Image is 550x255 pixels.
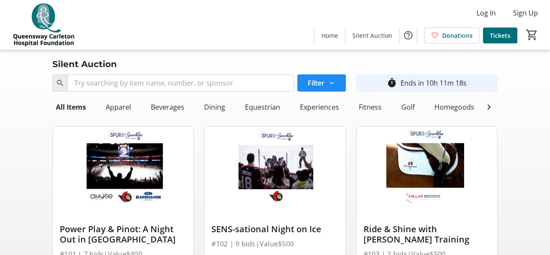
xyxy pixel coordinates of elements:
[400,78,467,88] div: Ends in 10h 11m 18s
[308,78,324,88] span: Filter
[431,98,478,116] div: Homegoods
[490,31,510,40] span: Tickets
[296,98,342,116] div: Experiences
[424,28,480,43] a: Donations
[205,126,345,206] img: SENS-sational Night on Ice
[201,98,229,116] div: Dining
[47,57,122,71] div: Silent Auction
[211,238,338,250] div: #102 | 9 bids | Value $500
[513,8,538,18] span: Sign Up
[483,28,517,43] a: Tickets
[52,98,89,116] div: All Items
[5,3,82,46] img: QCH Foundation's Logo
[398,98,418,116] div: Golf
[67,74,294,92] input: Try searching by item name, number, or sponsor
[345,28,399,43] a: Silent Auction
[53,126,193,206] img: Power Play & Pinot: A Night Out in Ottawa
[364,224,490,245] div: Ride & Shine with [PERSON_NAME] Training
[355,98,385,116] div: Fitness
[147,98,188,116] div: Beverages
[211,224,338,234] div: SENS-sational Night on Ice
[321,31,338,40] span: Home
[297,74,346,92] button: Filter
[506,6,545,20] button: Sign Up
[352,31,392,40] span: Silent Auction
[524,27,540,43] button: Cart
[241,98,284,116] div: Equestrian
[470,6,503,20] button: Log In
[315,28,345,43] a: Home
[357,126,497,206] img: Ride & Shine with Millar Brooke Training
[387,78,397,88] mat-icon: timer_outline
[60,224,186,245] div: Power Play & Pinot: A Night Out in [GEOGRAPHIC_DATA]
[442,31,473,40] span: Donations
[102,98,134,116] div: Apparel
[477,8,496,18] span: Log In
[400,27,417,44] button: Help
